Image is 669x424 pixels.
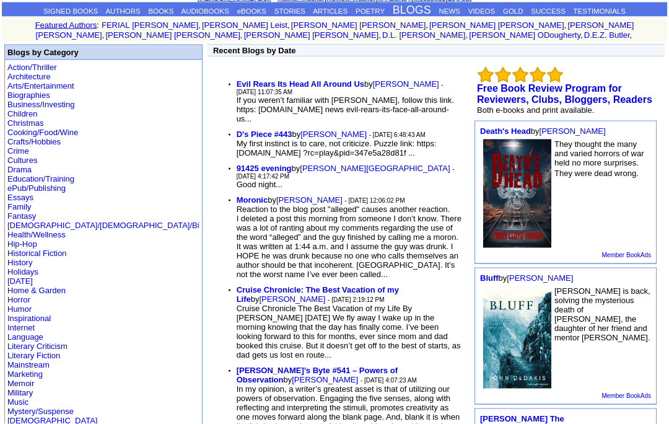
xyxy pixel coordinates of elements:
[105,7,140,15] a: AUTHORS
[313,7,348,15] a: ARTICLES
[503,7,523,15] a: GOLD
[237,7,266,15] a: eBOOKS
[429,20,564,30] a: [PERSON_NAME] [PERSON_NAME]
[7,165,32,174] a: Drama
[105,30,240,40] a: [PERSON_NAME] [PERSON_NAME]
[7,369,43,379] a: Marketing
[7,397,28,407] a: Music
[43,7,98,15] a: SIGNED BOOKS
[7,286,66,295] a: Home & Garden
[554,139,644,178] font: They thought the many and varied horrors of war held no more surprises. They were dead wrong.
[382,30,465,40] a: D.L. [PERSON_NAME]
[300,130,367,139] a: [PERSON_NAME]
[36,20,634,40] font: , , , , , , , , , ,
[7,407,74,416] a: Mystery/Suspense
[237,81,444,95] font: - [DATE] 11:07:35 AM
[602,252,651,258] a: Member BookAds
[507,273,573,283] a: [PERSON_NAME]
[7,314,51,323] a: Inspirational
[237,285,461,360] font: by Cruise Chronicle The Best Vacation of my Life By [PERSON_NAME] [DATE] We fly away I wake up in...
[36,20,634,40] a: [PERSON_NAME] [PERSON_NAME]
[393,4,431,16] a: BLOGS
[381,32,382,39] font: i
[201,22,202,29] font: i
[7,230,66,239] a: Health/Wellness
[102,20,198,30] a: FERIAL [PERSON_NAME]
[237,366,398,384] a: [PERSON_NAME]’s Byte #541 – Powers of Observation
[512,67,528,83] img: bigemptystars.png
[7,239,37,249] a: Hip-Hop
[237,285,399,304] a: Cruise Chronicle: The Best Vacation of my Life
[237,164,292,173] a: 91425 evening
[7,304,32,314] a: Humor
[7,351,60,360] a: Literary Fiction
[7,100,74,109] a: Business/Investing
[7,323,35,332] a: Internet
[495,67,511,83] img: bigemptystars.png
[369,131,426,138] font: - [DATE] 6:48:43 AM
[531,7,566,15] a: SUCCESS
[7,48,79,57] b: Blogs by Category
[530,67,546,83] img: bigemptystars.png
[632,32,633,39] font: i
[291,20,426,30] a: [PERSON_NAME] [PERSON_NAME]
[428,22,429,29] font: i
[468,32,469,39] font: i
[213,46,296,55] b: Recent Blogs by Date
[540,126,606,136] a: [PERSON_NAME]
[274,7,305,15] a: STORIES
[554,286,650,342] font: [PERSON_NAME] is back, solving the mysterious death of [PERSON_NAME], the daughter of her friend ...
[480,126,531,136] a: Death's Head
[237,195,268,205] a: Moronic
[483,286,551,389] img: 61611.jpg
[7,174,74,183] a: Education/Training
[584,30,630,40] a: D.E.Z. Butler
[7,276,33,286] a: [DATE]
[237,79,364,89] a: Evil Rears Its Head All Around Us
[478,67,494,83] img: bigemptystars.png
[7,63,56,72] a: Action/Thriller
[292,375,358,384] a: [PERSON_NAME]
[212,61,429,73] iframe: fb:like Facebook Social Plugin
[344,197,404,204] font: - [DATE] 12:06:02 PM
[7,109,37,118] a: Children
[477,105,594,115] font: Both e-books and print available.
[574,7,626,15] a: TESTIMONIALS
[7,211,36,221] a: Fantasy
[361,377,417,384] font: - [DATE] 4:07:23 AM
[468,7,495,15] a: VIDEOS
[328,296,385,303] font: - [DATE] 2:19:12 PM
[7,360,50,369] a: Mainstream
[260,294,326,304] a: [PERSON_NAME]
[7,388,33,397] a: Military
[7,342,68,351] a: Literary Criticism
[602,392,651,399] a: Member BookAds
[7,146,29,156] a: Crime
[181,7,229,15] a: AUDIOBOOKS
[104,32,105,39] font: i
[583,32,584,39] font: i
[477,83,652,105] a: Free Book Review Program for Reviewers, Clubs, Bloggers, Readers
[35,20,97,30] a: Featured Authors
[7,91,50,100] a: Biographies
[373,79,439,89] a: [PERSON_NAME]
[469,30,580,40] a: [PERSON_NAME] ODougherty
[7,332,43,342] a: Language
[7,183,66,193] a: ePub/Publishing
[300,164,450,173] a: [PERSON_NAME][GEOGRAPHIC_DATA]
[7,221,199,230] a: [DEMOGRAPHIC_DATA]/[DEMOGRAPHIC_DATA]/Bi
[356,7,385,15] a: POETRY
[237,195,461,279] font: by Reaction to the blog post "alleged" causes another reaction. I deleted a post this morning fro...
[237,130,292,139] a: D's Piece #443
[237,166,455,180] font: - [DATE] 4:17:42 PM
[148,7,173,15] a: BOOKS
[480,126,606,136] font: by
[244,30,378,40] a: [PERSON_NAME] [PERSON_NAME]
[7,267,38,276] a: Holidays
